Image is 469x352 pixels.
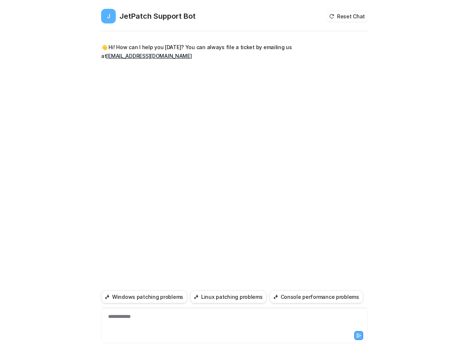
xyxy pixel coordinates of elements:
[270,290,363,303] button: Console performance problems
[101,43,315,60] p: 👋 Hi! How can I help you [DATE]? You can always file a ticket by emailing us at
[106,53,192,59] a: [EMAIL_ADDRESS][DOMAIN_NAME]
[101,290,187,303] button: Windows patching problems
[119,11,196,21] h2: JetPatch Support Bot
[101,9,116,23] span: J
[190,290,267,303] button: Linux patching problems
[327,11,368,22] button: Reset Chat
